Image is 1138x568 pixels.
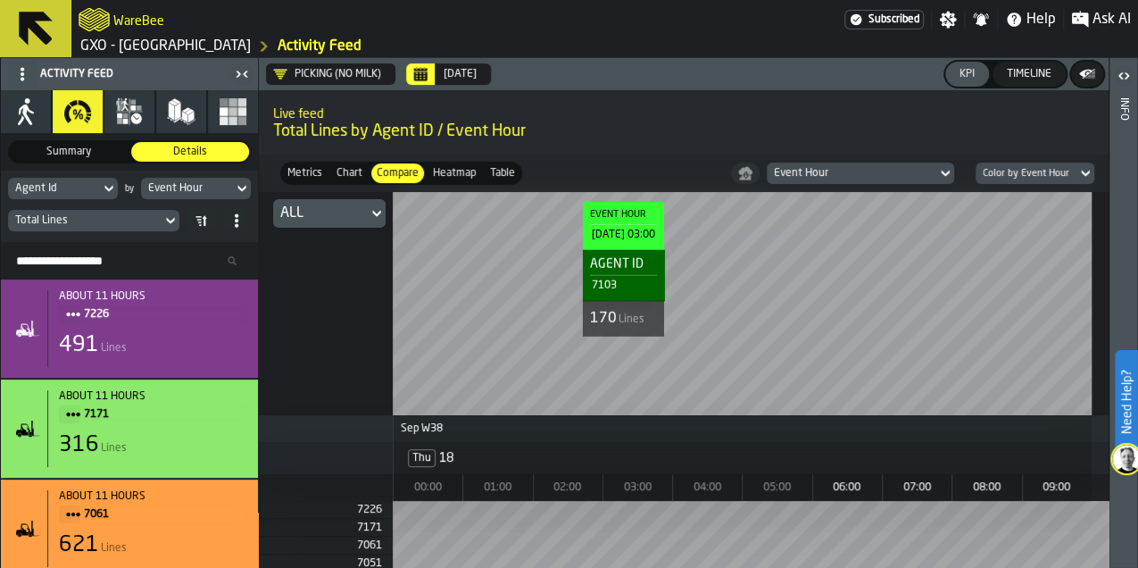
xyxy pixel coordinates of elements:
[408,449,436,467] span: Thu
[1092,9,1131,30] span: Ask AI
[331,163,368,183] div: thumb
[868,13,919,26] span: Subscribed
[266,63,395,85] div: DropdownMenuValue-nNGZtqzpuKXK_OUZPSx0_
[229,63,254,85] label: button-toggle-Close me
[426,162,483,185] label: button-switch-multi-Heatmap
[485,163,520,183] div: thumb
[428,163,481,183] div: thumb
[8,178,118,199] div: DropdownMenuValue-agentId
[439,451,453,465] span: 18
[131,142,249,162] div: thumb
[278,36,361,57] a: link-to-/wh/i/ae0cd702-8cb1-4091-b3be-0aee77957c79/feed/fdc57e91-80c9-44dd-92cd-81c982b068f3
[282,539,382,552] span: 7061
[968,163,1094,184] div: DropdownMenuValue-bucket
[282,504,382,516] span: 7226
[273,67,381,81] div: DropdownMenuValue-nNGZtqzpuKXK_OUZPSx0_
[15,214,154,227] div: DropdownMenuValue-eventsCount
[259,519,393,537] div: 7171
[59,490,247,524] div: Title
[812,474,881,501] div: hour: 06:00
[333,165,366,181] span: Chart
[125,184,134,194] div: by
[12,144,126,160] span: Summary
[483,162,522,185] label: button-switch-multi-Table
[993,62,1066,87] button: button-Timeline
[273,104,1094,121] h2: Sub Title
[1111,62,1136,94] label: button-toggle-Open
[59,290,247,303] div: about 11 hours
[141,178,251,199] div: DropdownMenuValue-eventHour
[59,531,99,560] div: 621
[965,11,997,29] label: button-toggle-Notifications
[731,163,760,184] button: button-
[462,474,531,501] div: hour: 01:00
[486,165,519,181] span: Table
[280,162,329,185] label: button-switch-multi-Metrics
[932,11,964,29] label: button-toggle-Settings
[15,182,93,195] div: DropdownMenuValue-agentId
[1117,352,1136,452] label: Need Help?
[59,390,247,403] div: Start: 9/18/2025, 12:00:02 AM - End: 9/18/2025, 4:50:49 AM
[8,140,129,163] label: button-switch-multi-Summary
[59,290,247,324] div: Title
[1071,62,1103,87] button: button-
[113,11,164,29] h2: Sub Title
[79,4,110,36] a: logo-header
[84,305,233,324] span: 7226
[59,431,99,460] div: 316
[1026,9,1056,30] span: Help
[59,490,247,503] div: about 11 hours
[672,474,741,501] div: hour: 04:00
[429,165,479,181] span: Heatmap
[844,10,924,29] div: Menu Subscription
[133,144,247,160] span: Details
[59,490,247,503] div: Start: 9/18/2025, 12:00:02 AM - End: 9/18/2025, 7:43:27 AM
[8,210,179,231] div: DropdownMenuValue-eventsCount
[945,62,989,87] button: button-KPI
[436,61,484,88] button: Select date range
[602,474,671,501] div: hour: 03:00
[371,163,424,183] div: thumb
[59,390,247,424] div: Title
[533,474,602,501] div: hour: 02:00
[273,121,1094,141] span: Total Lines by Agent ID / Event Hour
[273,199,386,228] div: DropdownMenuValue--1
[406,63,491,85] div: Select date range
[79,36,605,57] nav: Breadcrumb
[951,474,1020,501] div: hour: 08:00
[774,167,929,180] div: DropdownMenuValue-eventHour
[101,442,127,455] span: Lines
[329,162,370,185] label: button-switch-multi-Chart
[84,505,233,524] span: 7061
[129,140,251,163] label: button-switch-multi-Details
[393,415,1091,442] div: custom: Sep W38
[393,474,461,501] div: hour: 00:00
[1,280,258,378] div: stat-
[767,163,954,184] div: DropdownMenuValue-eventHour
[983,168,1069,180] div: DropdownMenuValue-bucket
[282,522,382,534] span: 7171
[101,542,127,555] span: Lines
[59,290,247,303] div: Start: 9/18/2025, 12:00:01 AM - End: 9/18/2025, 4:54:32 AM
[101,342,127,355] span: Lines
[148,182,226,195] div: DropdownMenuValue-eventHour
[280,203,303,224] div: ALL
[259,90,1109,155] div: title-Total Lines by Agent ID / Event Hour
[280,203,361,224] div: DropdownMenuValue--1
[373,165,422,181] span: Compare
[259,537,393,555] div: 7061
[998,9,1063,30] label: button-toggle-Help
[882,474,951,501] div: hour: 07:00
[1109,58,1137,568] header: Info
[1117,94,1130,564] div: Info
[952,68,982,80] div: KPI
[284,165,326,181] span: Metrics
[1064,9,1138,30] label: button-toggle-Ask AI
[406,63,435,85] button: Select date range Select date range
[1022,474,1091,501] div: hour: 09:00
[59,390,247,403] div: about 11 hours
[10,142,128,162] div: thumb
